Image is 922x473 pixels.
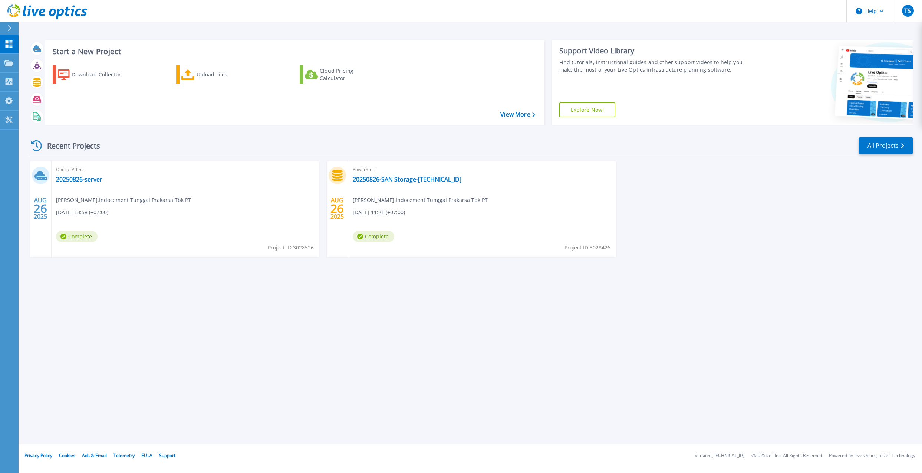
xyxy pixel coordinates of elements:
a: EULA [141,452,152,459]
a: View More [500,111,535,118]
a: Cookies [59,452,75,459]
a: 20250826-SAN Storage-[TECHNICAL_ID] [353,176,461,183]
span: Optical Prime [56,166,315,174]
a: Cloud Pricing Calculator [300,65,382,84]
div: Cloud Pricing Calculator [320,67,379,82]
div: AUG 2025 [33,195,47,222]
li: Version: [TECHNICAL_ID] [695,453,745,458]
div: AUG 2025 [330,195,344,222]
a: Support [159,452,175,459]
span: Complete [56,231,98,242]
div: Download Collector [72,67,131,82]
div: Upload Files [197,67,256,82]
span: PowerStore [353,166,612,174]
span: 26 [34,205,47,212]
a: Telemetry [113,452,135,459]
span: [DATE] 13:58 (+07:00) [56,208,108,216]
span: [DATE] 11:21 (+07:00) [353,208,405,216]
a: Download Collector [53,65,135,84]
li: © 2025 Dell Inc. All Rights Reserved [751,453,822,458]
span: Project ID: 3028426 [564,244,610,252]
a: Ads & Email [82,452,107,459]
li: Powered by Live Optics, a Dell Technology [829,453,915,458]
div: Find tutorials, instructional guides and other support videos to help you make the most of your L... [559,59,746,74]
span: Project ID: 3028526 [268,244,314,252]
span: Complete [353,231,394,242]
a: Explore Now! [559,102,616,117]
a: 20250826-server [56,176,102,183]
span: 26 [330,205,344,212]
a: All Projects [859,137,913,154]
a: Privacy Policy [24,452,52,459]
div: Recent Projects [29,137,110,155]
div: Support Video Library [559,46,746,56]
h3: Start a New Project [53,48,535,56]
span: [PERSON_NAME] , Indocement Tunggal Prakarsa Tbk PT [353,196,488,204]
span: TS [904,8,911,14]
span: [PERSON_NAME] , Indocement Tunggal Prakarsa Tbk PT [56,196,191,204]
a: Upload Files [176,65,259,84]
